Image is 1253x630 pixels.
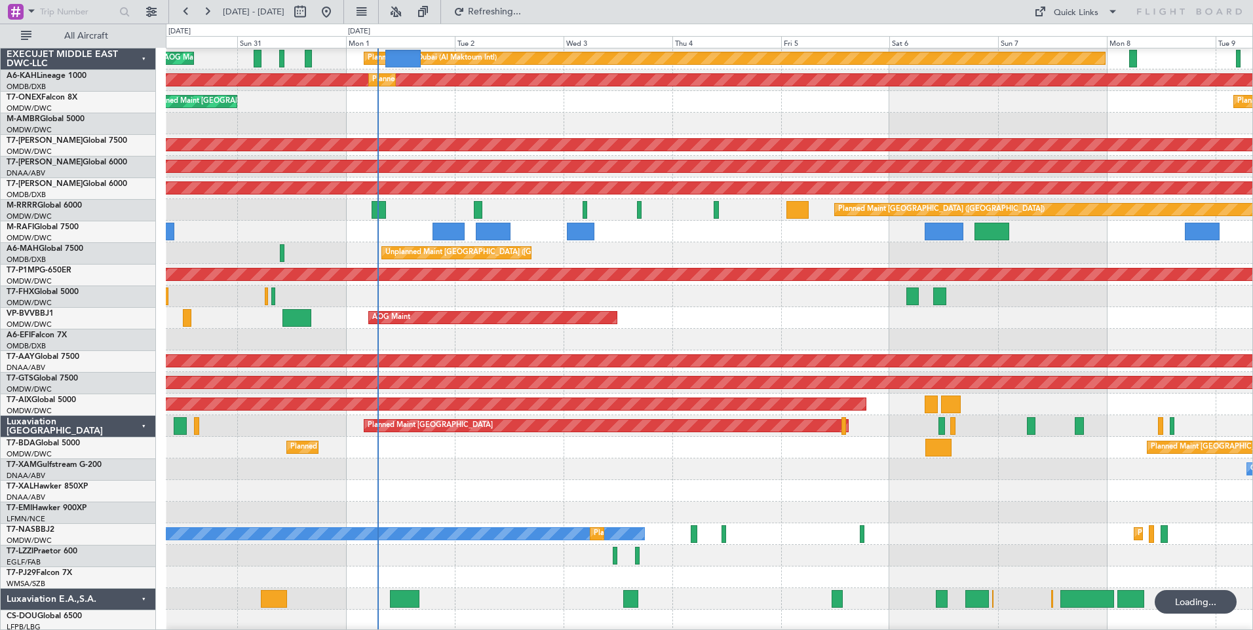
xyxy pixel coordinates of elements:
a: WMSA/SZB [7,579,45,589]
div: Planned Maint [GEOGRAPHIC_DATA] ([GEOGRAPHIC_DATA]) [594,524,800,544]
button: All Aircraft [14,26,142,46]
a: T7-XAMGulfstream G-200 [7,461,102,469]
div: Planned Maint [GEOGRAPHIC_DATA] [368,416,493,435]
span: VP-BVV [7,310,35,318]
a: OMDW/DWC [7,384,52,394]
a: OMDW/DWC [7,449,52,459]
span: T7-FHX [7,288,34,296]
span: T7-BDA [7,439,35,447]
div: Fri 5 [781,36,890,48]
a: OMDW/DWC [7,276,52,286]
span: T7-P1MP [7,267,39,274]
a: T7-[PERSON_NAME]Global 6000 [7,180,127,188]
div: [DATE] [168,26,191,37]
a: T7-P1MPG-650ER [7,267,71,274]
a: VP-BVVBBJ1 [7,310,54,318]
a: OMDB/DXB [7,255,46,265]
a: OMDW/DWC [7,536,52,546]
span: T7-XAL [7,483,33,491]
div: Planned Maint Dubai (Al Maktoum Intl) [372,70,501,90]
a: CS-DOUGlobal 6500 [7,612,82,620]
a: OMDW/DWC [7,406,52,416]
a: T7-LZZIPraetor 600 [7,547,77,555]
div: Planned Maint Dubai (Al Maktoum Intl) [368,48,497,68]
div: [DATE] [348,26,370,37]
div: Sat 30 [128,36,237,48]
a: M-AMBRGlobal 5000 [7,115,85,123]
a: DNAA/ABV [7,471,45,481]
span: T7-[PERSON_NAME] [7,137,83,145]
a: T7-XALHawker 850XP [7,483,88,491]
a: A6-EFIFalcon 7X [7,331,67,339]
div: Quick Links [1054,7,1098,20]
a: T7-FHXGlobal 5000 [7,288,79,296]
a: LFMN/NCE [7,514,45,524]
span: A6-MAH [7,245,39,253]
span: T7-AIX [7,396,31,404]
span: All Aircraft [34,31,138,41]
div: Wed 3 [564,36,672,48]
button: Refreshing... [448,1,526,22]
input: Trip Number [40,2,115,22]
button: Quick Links [1028,1,1125,22]
a: OMDW/DWC [7,103,52,113]
span: T7-GTS [7,375,33,382]
a: OMDW/DWC [7,212,52,221]
span: [DATE] - [DATE] [223,6,284,18]
a: OMDW/DWC [7,298,52,308]
a: T7-[PERSON_NAME]Global 7500 [7,137,127,145]
div: Unplanned Maint [GEOGRAPHIC_DATA] ([GEOGRAPHIC_DATA]) [385,243,601,263]
span: CS-DOU [7,612,37,620]
a: OMDB/DXB [7,82,46,92]
a: T7-BDAGlobal 5000 [7,439,80,447]
span: T7-EMI [7,504,32,512]
a: DNAA/ABV [7,363,45,373]
a: OMDW/DWC [7,233,52,243]
a: OMDB/DXB [7,341,46,351]
div: Thu 4 [672,36,781,48]
span: T7-AAY [7,353,35,361]
div: Sat 6 [889,36,998,48]
div: Loading... [1155,590,1237,614]
a: OMDW/DWC [7,125,52,135]
a: T7-ONEXFalcon 8X [7,94,77,102]
div: AOG Maint [372,308,410,327]
a: DNAA/ABV [7,168,45,178]
a: T7-AAYGlobal 7500 [7,353,79,361]
a: OMDB/DXB [7,190,46,200]
span: Refreshing... [467,7,522,16]
span: T7-NAS [7,526,35,534]
div: Mon 8 [1107,36,1216,48]
a: T7-EMIHawker 900XP [7,504,87,512]
span: T7-PJ29 [7,569,36,577]
span: T7-XAM [7,461,37,469]
span: M-RAFI [7,223,34,231]
div: Planned Maint Abuja ([PERSON_NAME] Intl) [290,437,438,457]
a: OMDW/DWC [7,147,52,157]
a: T7-[PERSON_NAME]Global 6000 [7,158,127,166]
div: Sun 7 [998,36,1107,48]
a: M-RRRRGlobal 6000 [7,202,82,210]
span: T7-LZZI [7,547,33,555]
span: A6-EFI [7,331,31,339]
a: A6-KAHLineage 1000 [7,72,87,80]
a: T7-AIXGlobal 5000 [7,396,76,404]
span: M-AMBR [7,115,40,123]
a: EGLF/FAB [7,557,41,567]
span: T7-[PERSON_NAME] [7,180,83,188]
span: M-RRRR [7,202,37,210]
span: A6-KAH [7,72,37,80]
a: T7-GTSGlobal 7500 [7,375,78,382]
a: DNAA/ABV [7,492,45,502]
a: A6-MAHGlobal 7500 [7,245,83,253]
div: Sun 31 [237,36,346,48]
a: OMDW/DWC [7,320,52,329]
div: Tue 2 [455,36,564,48]
span: T7-[PERSON_NAME] [7,158,83,166]
a: T7-NASBBJ2 [7,526,54,534]
span: T7-ONEX [7,94,41,102]
a: M-RAFIGlobal 7500 [7,223,79,231]
a: T7-PJ29Falcon 7X [7,569,72,577]
div: Planned Maint [GEOGRAPHIC_DATA] ([GEOGRAPHIC_DATA]) [838,200,1045,219]
div: Mon 1 [346,36,455,48]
